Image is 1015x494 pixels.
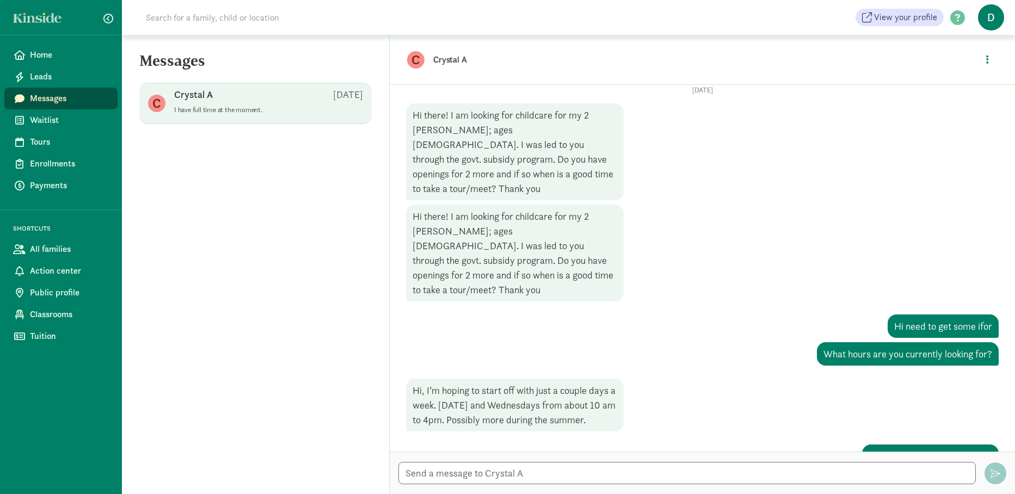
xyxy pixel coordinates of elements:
p: [DATE] [333,88,363,101]
span: Messages [30,92,109,105]
div: I have full time at the moment. [862,444,999,468]
span: Home [30,48,109,61]
a: Public profile [4,282,118,304]
a: View your profile [856,9,944,26]
a: Action center [4,260,118,282]
div: Hi there! I am looking for childcare for my 2 [PERSON_NAME]; ages [DEMOGRAPHIC_DATA]. I was led t... [406,205,624,301]
a: Waitlist [4,109,118,131]
span: Action center [30,264,109,277]
div: Hi need to get some ifor [888,314,999,338]
span: View your profile [874,11,937,24]
input: Search for a family, child or location [139,7,445,28]
span: All families [30,243,109,256]
a: Payments [4,175,118,196]
span: Tuition [30,330,109,343]
a: Enrollments [4,153,118,175]
p: [DATE] [406,86,999,95]
iframe: Chat Widget [961,442,1015,494]
figure: C [148,95,165,112]
figure: C [407,51,425,69]
p: Crystal A [174,88,213,101]
p: Crystal A [433,52,776,67]
span: Enrollments [30,157,109,170]
a: Leads [4,66,118,88]
p: I have full time at the moment. [174,106,363,114]
div: What hours are you currently looking for? [817,342,999,366]
h5: Messages [122,52,389,78]
div: Hi, I’m hoping to start off with just a couple days a week. [DATE] and Wednesdays from about 10 a... [406,379,624,431]
a: Tours [4,131,118,153]
a: Messages [4,88,118,109]
span: D [978,4,1004,30]
a: Home [4,44,118,66]
span: Tours [30,135,109,149]
span: Public profile [30,286,109,299]
a: Classrooms [4,304,118,325]
span: Classrooms [30,308,109,321]
a: Tuition [4,325,118,347]
span: Payments [30,179,109,192]
span: Leads [30,70,109,83]
div: Hi there! I am looking for childcare for my 2 [PERSON_NAME]; ages [DEMOGRAPHIC_DATA]. I was led t... [406,103,624,200]
span: Waitlist [30,114,109,127]
a: All families [4,238,118,260]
